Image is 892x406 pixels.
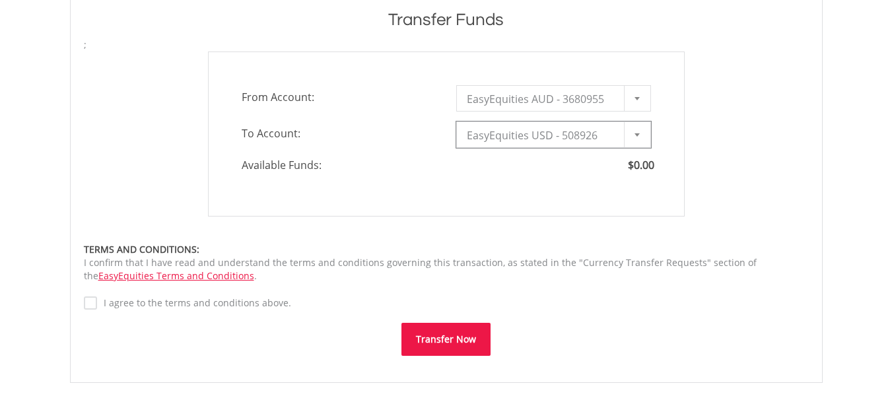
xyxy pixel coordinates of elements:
form: ; [84,38,809,356]
a: EasyEquities Terms and Conditions [98,269,254,282]
h1: Transfer Funds [84,8,809,32]
span: $0.00 [628,158,654,172]
span: EasyEquities USD - 508926 [467,122,621,149]
label: I agree to the terms and conditions above. [97,296,291,310]
span: EasyEquities AUD - 3680955 [467,86,621,112]
div: TERMS AND CONDITIONS: [84,243,809,256]
div: I confirm that I have read and understand the terms and conditions governing this transaction, as... [84,243,809,283]
button: Transfer Now [401,323,491,356]
span: Available Funds: [232,158,446,173]
span: To Account: [232,121,446,145]
span: From Account: [232,85,446,109]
